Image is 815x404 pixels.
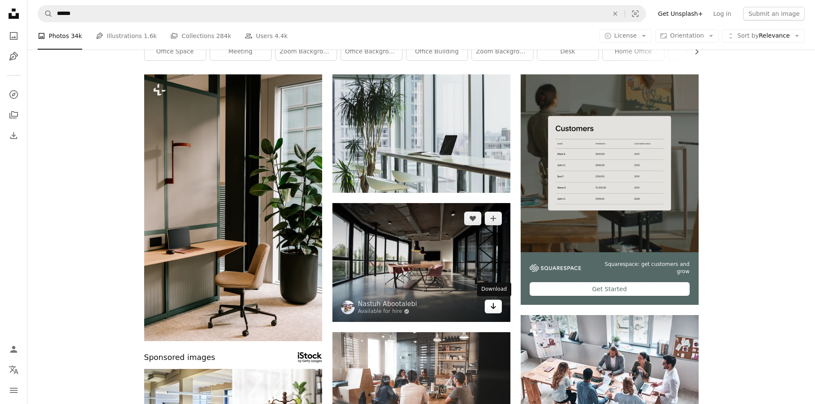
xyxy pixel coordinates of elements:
[358,300,417,308] a: Nastuh Abootalebi
[38,6,53,22] button: Search Unsplash
[485,212,502,225] button: Add to Collection
[144,31,157,41] span: 1.6k
[521,74,699,252] img: file-1747939376688-baf9a4a454ffimage
[5,48,22,65] a: Illustrations
[5,361,22,378] button: Language
[332,203,510,322] img: photo of dining table and chairs inside room
[737,32,790,40] span: Relevance
[625,6,646,22] button: Visual search
[530,282,690,296] div: Get Started
[653,7,708,21] a: Get Unsplash+
[96,22,157,50] a: Illustrations 1.6k
[245,22,287,50] a: Users 4.4k
[655,29,719,43] button: Orientation
[38,5,646,22] form: Find visuals sitewide
[477,283,511,296] div: Download
[5,341,22,358] a: Log in / Sign up
[521,370,699,378] a: Top view of modern young people discussion business while working in the office
[144,74,322,341] img: a chair sitting next to a plant in a room
[591,261,690,275] span: Squarespace: get customers and grow
[606,6,625,22] button: Clear
[145,43,206,60] a: office space
[170,22,231,50] a: Collections 284k
[5,5,22,24] a: Home — Unsplash
[599,29,652,43] button: License
[332,258,510,266] a: photo of dining table and chairs inside room
[210,43,271,60] a: meeting
[722,29,805,43] button: Sort byRelevance
[358,308,417,315] a: Available for hire
[5,27,22,44] a: Photos
[332,130,510,137] a: turned off laptop computer on top of brown wooden table
[341,301,355,314] img: Go to Nastuh Abootalebi's profile
[5,106,22,124] a: Collections
[530,264,581,272] img: file-1747939142011-51e5cc87e3c9
[670,32,704,39] span: Orientation
[5,382,22,399] button: Menu
[144,351,215,364] span: Sponsored images
[485,300,502,313] a: Download
[603,43,664,60] a: home office
[275,31,287,41] span: 4.4k
[614,32,637,39] span: License
[737,32,759,39] span: Sort by
[537,43,599,60] a: desk
[216,31,231,41] span: 284k
[406,43,468,60] a: office building
[464,212,481,225] button: Like
[332,74,510,193] img: turned off laptop computer on top of brown wooden table
[144,203,322,211] a: a chair sitting next to a plant in a room
[276,43,337,60] a: zoom background
[668,43,729,60] a: business
[521,74,699,305] a: Squarespace: get customers and growGet Started
[5,86,22,103] a: Explore
[689,43,699,60] button: scroll list to the right
[708,7,736,21] a: Log in
[341,43,402,60] a: office background
[472,43,533,60] a: zoom background office
[743,7,805,21] button: Submit an image
[5,127,22,144] a: Download History
[332,378,510,386] a: people sitting on chair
